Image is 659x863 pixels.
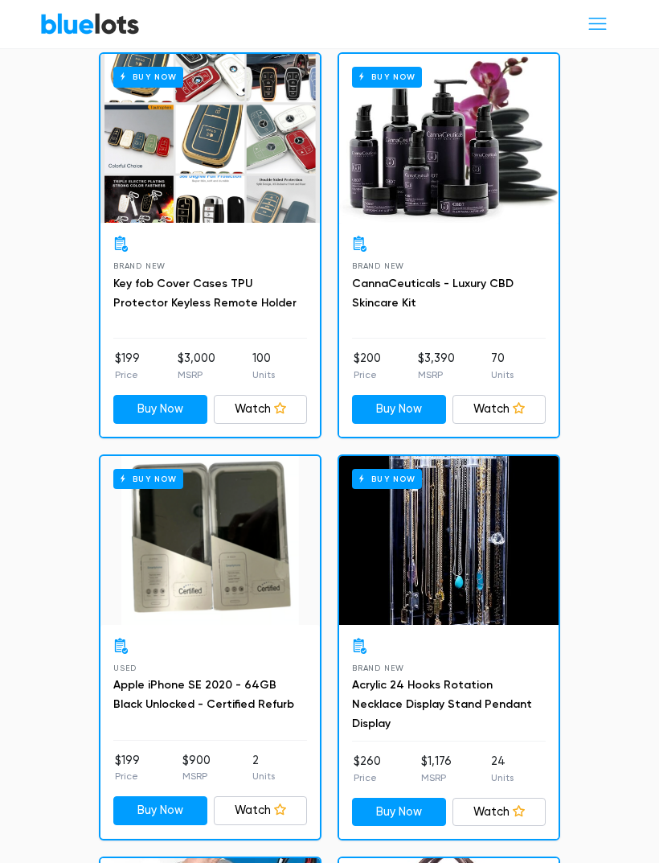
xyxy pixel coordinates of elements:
span: Used [113,664,137,672]
span: Brand New [352,261,404,270]
li: $1,176 [421,753,452,785]
li: 100 [252,350,275,382]
p: Units [252,368,275,382]
li: $199 [115,752,140,784]
a: Buy Now [100,456,320,625]
h6: Buy Now [113,469,183,489]
li: $3,000 [178,350,215,382]
a: Buy Now [339,456,559,625]
p: Price [115,769,140,783]
p: Price [354,771,381,785]
a: Buy Now [352,395,446,424]
li: $900 [182,752,211,784]
h6: Buy Now [352,469,422,489]
a: CannaCeuticals - Luxury CBD Skincare Kit [352,277,514,310]
a: Watch [452,395,546,424]
a: Apple iPhone SE 2020 - 64GB Black Unlocked - Certified Refurb [113,678,294,711]
p: Units [491,368,514,382]
li: $260 [354,753,381,785]
a: Buy Now [113,395,207,424]
li: 2 [252,752,275,784]
span: Brand New [352,664,404,672]
li: 70 [491,350,514,382]
p: Units [491,771,514,785]
li: 24 [491,753,514,785]
h6: Buy Now [352,67,422,87]
a: Buy Now [100,54,320,223]
h6: Buy Now [113,67,183,87]
a: Watch [452,798,546,827]
span: Brand New [113,261,166,270]
a: Buy Now [113,796,207,825]
a: Watch [214,796,308,825]
p: MSRP [421,771,452,785]
li: $199 [115,350,140,382]
p: MSRP [178,368,215,382]
a: Watch [214,395,308,424]
a: Key fob Cover Cases TPU Protector Keyless Remote Holder [113,277,297,310]
p: MSRP [418,368,455,382]
a: Acrylic 24 Hooks Rotation Necklace Display Stand Pendant Display [352,678,532,730]
p: MSRP [182,769,211,783]
a: BlueLots [40,12,140,35]
p: Price [115,368,140,382]
a: Buy Now [339,54,559,223]
a: Buy Now [352,798,446,827]
button: Toggle navigation [576,9,619,39]
p: Units [252,769,275,783]
p: Price [354,368,381,382]
li: $3,390 [418,350,455,382]
li: $200 [354,350,381,382]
